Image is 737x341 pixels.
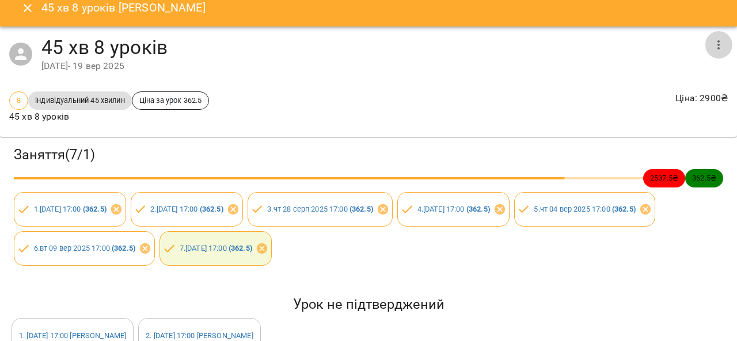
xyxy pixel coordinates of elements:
div: 6.вт 09 вер 2025 17:00 (362.5) [14,231,155,266]
a: 7.[DATE] 17:00 (362.5) [180,244,252,252]
b: ( 362.5 ) [83,205,107,213]
a: 3.чт 28 серп 2025 17:00 (362.5) [267,205,373,213]
span: Ціна за урок 362.5 [132,95,209,106]
div: 2.[DATE] 17:00 (362.5) [131,192,243,227]
a: 1.[DATE] 17:00 (362.5) [34,205,107,213]
div: 3.чт 28 серп 2025 17:00 (362.5) [248,192,393,227]
div: 1.[DATE] 17:00 (362.5) [14,192,126,227]
div: 5.чт 04 вер 2025 17:00 (362.5) [514,192,655,227]
div: [DATE] - 19 вер 2025 [41,59,705,73]
h5: Урок не підтверджений [12,296,725,313]
b: ( 362.5 ) [612,205,636,213]
a: 5.чт 04 вер 2025 17:00 (362.5) [534,205,635,213]
h4: 45 хв 8 уроків [41,36,705,59]
h3: Заняття ( 7 / 1 ) [14,146,723,164]
b: ( 362.5 ) [349,205,373,213]
span: 362.5 ₴ [685,173,723,183]
b: ( 362.5 ) [229,244,252,252]
span: 2537.5 ₴ [643,173,685,183]
span: 8 [10,95,28,106]
a: 1. [DATE] 17:00 [PERSON_NAME] [19,331,126,340]
p: Ціна : 2900 ₴ [675,91,728,105]
a: 6.вт 09 вер 2025 17:00 (362.5) [34,244,135,252]
div: 4.[DATE] 17:00 (362.5) [397,192,510,227]
b: ( 362.5 ) [466,205,490,213]
p: 45 хв 8 уроків [9,110,209,124]
a: 2.[DATE] 17:00 (362.5) [150,205,223,213]
a: 4.[DATE] 17:00 (362.5) [417,205,490,213]
div: 7.[DATE] 17:00 (362.5) [159,231,272,266]
b: ( 362.5 ) [112,244,135,252]
a: 2. [DATE] 17:00 [PERSON_NAME] [146,331,253,340]
b: ( 362.5 ) [200,205,223,213]
span: індивідуальний 45 хвилин [28,95,132,106]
